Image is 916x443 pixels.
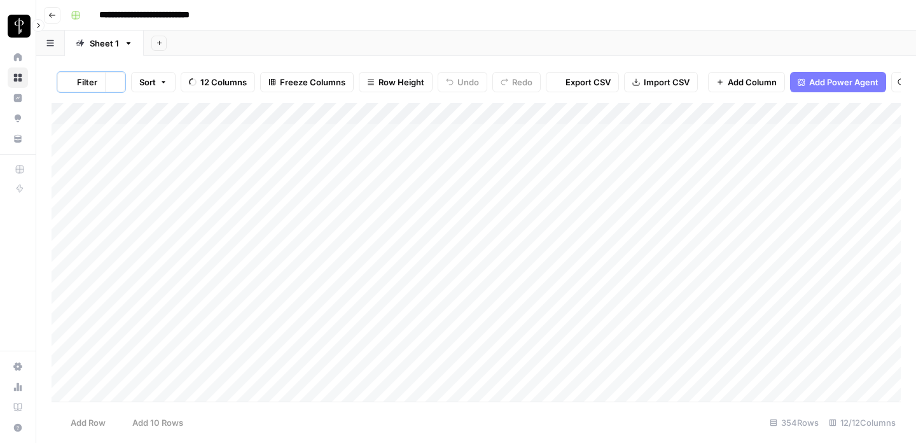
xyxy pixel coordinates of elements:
[8,10,28,42] button: Workspace: LP Production Workloads
[131,72,176,92] button: Sort
[438,72,487,92] button: Undo
[644,76,690,88] span: Import CSV
[181,72,255,92] button: 12 Columns
[8,356,28,377] a: Settings
[8,108,28,129] a: Opportunities
[824,412,901,433] div: 12/12 Columns
[113,412,191,433] button: Add 10 Rows
[52,412,113,433] button: Add Row
[728,76,777,88] span: Add Column
[8,15,31,38] img: LP Production Workloads Logo
[8,88,28,108] a: Insights
[8,47,28,67] a: Home
[708,72,785,92] button: Add Column
[8,418,28,438] button: Help + Support
[57,72,105,92] button: Filter
[280,76,345,88] span: Freeze Columns
[492,72,541,92] button: Redo
[90,37,119,50] div: Sheet 1
[765,412,824,433] div: 354 Rows
[566,76,611,88] span: Export CSV
[546,72,619,92] button: Export CSV
[8,377,28,397] a: Usage
[790,72,886,92] button: Add Power Agent
[457,76,479,88] span: Undo
[77,76,97,88] span: Filter
[132,416,183,429] span: Add 10 Rows
[624,72,698,92] button: Import CSV
[8,129,28,149] a: Your Data
[200,76,247,88] span: 12 Columns
[359,72,433,92] button: Row Height
[260,72,354,92] button: Freeze Columns
[65,31,144,56] a: Sheet 1
[139,76,156,88] span: Sort
[809,76,878,88] span: Add Power Agent
[8,67,28,88] a: Browse
[512,76,532,88] span: Redo
[8,397,28,418] a: Learning Hub
[378,76,424,88] span: Row Height
[71,416,106,429] span: Add Row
